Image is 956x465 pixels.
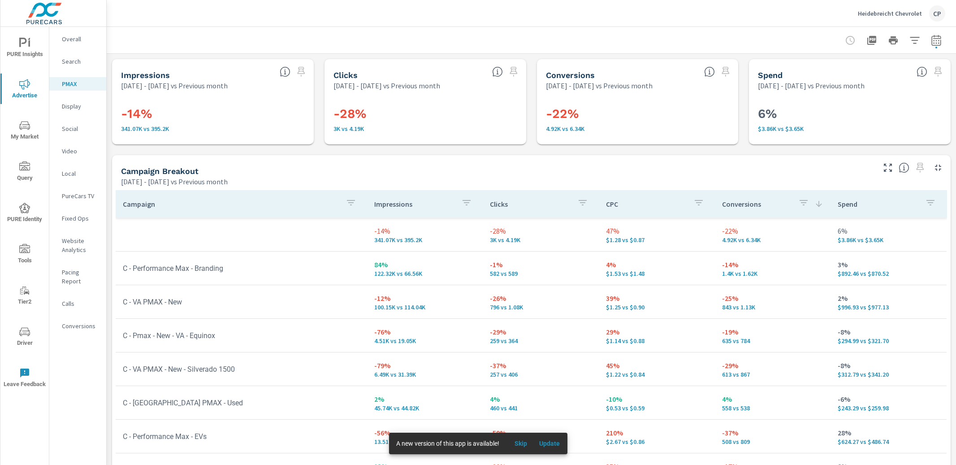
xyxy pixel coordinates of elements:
p: [DATE] - [DATE] vs Previous month [758,80,865,91]
p: 508 vs 809 [722,438,824,445]
p: CPC [606,200,686,209]
h5: Clicks [333,70,358,80]
p: Campaign [123,200,338,209]
p: 635 vs 784 [722,337,824,344]
div: nav menu [0,27,49,398]
span: Update [539,439,560,448]
p: PureCars TV [62,191,99,200]
div: Display [49,100,106,113]
p: $0.53 vs $0.59 [606,404,708,412]
p: -28% [490,226,592,236]
span: Select a preset date range to save this widget [931,65,945,79]
button: Apply Filters [906,31,924,49]
span: Driver [3,326,46,348]
span: Tier2 [3,285,46,307]
p: Heidebreicht Chevrolet [858,9,922,17]
p: 558 vs 538 [722,404,824,412]
div: Website Analytics [49,234,106,256]
p: -19% [722,326,824,337]
div: Calls [49,297,106,310]
p: 28% [838,427,939,438]
p: 29% [606,326,708,337]
p: Overall [62,35,99,43]
p: 3,004 vs 4,190 [333,125,517,132]
p: Social [62,124,99,133]
td: C - [GEOGRAPHIC_DATA] PMAX - Used [116,391,367,414]
p: 341,067 vs 395,197 [374,236,476,243]
p: $243.29 vs $259.98 [838,404,939,412]
td: C - Performance Max - Branding [116,257,367,280]
span: Select a preset date range to save this widget [506,65,521,79]
p: [DATE] - [DATE] vs Previous month [546,80,653,91]
p: 122,324 vs 66,557 [374,270,476,277]
button: Make Fullscreen [881,161,895,175]
p: -59% [490,427,592,438]
p: -79% [374,360,476,371]
p: -1% [490,259,592,270]
div: Conversions [49,319,106,333]
span: Leave Feedback [3,368,46,390]
td: C - Performance Max - EVs [116,425,367,448]
h3: 6% [758,106,942,122]
span: Advertise [3,79,46,101]
div: Pacing Report [49,265,106,288]
p: 460 vs 441 [490,404,592,412]
p: 1,398 vs 1,622 [722,270,824,277]
span: A new version of this app is available! [396,440,499,447]
span: The number of times an ad was shown on your behalf. [280,66,290,77]
p: -37% [722,427,824,438]
p: -26% [490,293,592,304]
span: Select a preset date range to save this widget [294,65,308,79]
p: 582 vs 589 [490,270,592,277]
span: Select a preset date range to save this widget [913,161,927,175]
p: $312.79 vs $341.20 [838,371,939,378]
div: Social [49,122,106,135]
p: Video [62,147,99,156]
p: 613 vs 867 [722,371,824,378]
p: 2% [838,293,939,304]
button: Minimize Widget [931,161,945,175]
p: $2.67 vs $0.86 [606,438,708,445]
p: -25% [722,293,824,304]
span: PURE Identity [3,203,46,225]
span: Tools [3,244,46,266]
p: $892.46 vs $870.52 [838,270,939,277]
p: -10% [606,394,708,404]
span: My Market [3,120,46,142]
td: C - Pmax - New - VA - Equinox [116,324,367,347]
p: $3,858 vs $3,650 [758,125,942,132]
p: 3% [838,259,939,270]
span: The amount of money spent on advertising during the period. [917,66,927,77]
p: 100,148 vs 114,041 [374,304,476,311]
p: Display [62,102,99,111]
div: Fixed Ops [49,212,106,225]
p: 45,741 vs 44,821 [374,404,476,412]
p: -29% [722,360,824,371]
h5: Impressions [121,70,170,80]
h3: -28% [333,106,517,122]
div: PMAX [49,77,106,91]
p: Search [62,57,99,66]
p: Spend [838,200,918,209]
span: PURE Insights [3,38,46,60]
p: $1.14 vs $0.88 [606,337,708,344]
p: 3,004 vs 4,190 [490,236,592,243]
p: $1.25 vs $0.90 [606,304,708,311]
td: C - VA PMAX - New - Silverado 1500 [116,358,367,381]
p: -6% [838,394,939,404]
p: 843 vs 1,128 [722,304,824,311]
p: 4,919 vs 6,342 [722,236,824,243]
h5: Campaign Breakout [121,166,199,176]
p: Calls [62,299,99,308]
p: 210% [606,427,708,438]
p: $1.53 vs $1.48 [606,270,708,277]
p: Fixed Ops [62,214,99,223]
p: Impressions [374,200,454,209]
p: -8% [838,326,939,337]
p: -14% [374,226,476,236]
p: 4% [606,259,708,270]
p: -56% [374,427,476,438]
button: Update [535,436,564,451]
p: -12% [374,293,476,304]
p: 796 vs 1,081 [490,304,592,311]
